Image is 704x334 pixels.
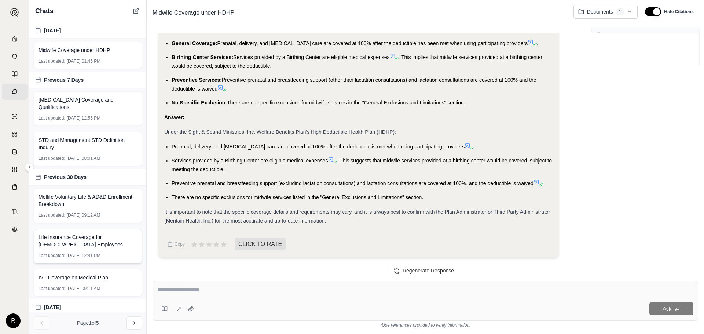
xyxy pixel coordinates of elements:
[172,100,227,106] span: No Specific Exclusion:
[38,253,65,258] span: Last updated:
[172,54,233,60] span: Birthing Center Services:
[164,237,188,252] button: Copy
[172,158,552,172] span: . This suggests that midwife services provided at a birthing center would be covered, subject to ...
[38,212,65,218] span: Last updated:
[616,8,624,15] span: 1
[44,304,61,311] span: [DATE]
[67,253,100,258] span: [DATE] 12:41 PM
[2,179,27,195] a: Coverage Table
[38,58,65,64] span: Last updated:
[649,302,693,315] button: Ask
[2,204,27,220] a: Contract Analysis
[2,126,27,142] a: Policy Comparisons
[164,209,550,224] span: It is important to note that the specific coverage details and requirements may vary, and it is a...
[164,129,396,135] span: Under the Sight & Sound Ministries, Inc. Welfare Benefits Plan's High Deductible Health Plan (HDHP):
[38,155,65,161] span: Last updated:
[44,76,84,84] span: Previous 7 Days
[235,238,286,250] span: CLICK TO RATE
[217,40,528,46] span: Prenatal, delivery, and [MEDICAL_DATA] care are covered at 100% after the deductible has been met...
[664,9,694,15] span: Hide Citations
[2,109,27,125] a: Single Policy
[172,180,533,186] span: Preventive prenatal and breastfeeding support (excluding lactation consultations) and lactation c...
[226,86,228,92] span: .
[38,193,137,208] span: Metlife Voluntary Life & AD&D Enrollment Breakdown
[6,313,21,328] div: R
[2,48,27,65] a: Documents Vault
[227,100,465,106] span: There are no specific exclusions for midwife services in the "General Exclusions and Limitations"...
[172,77,536,92] span: Preventive prenatal and breastfeeding support (other than lactation consultations) and lactation ...
[38,234,137,248] span: Life Insurance Coverage for [DEMOGRAPHIC_DATA] Employees
[38,286,65,291] span: Last updated:
[172,194,423,200] span: There are no specific exclusions for midwife services listed in the "General Exclusions and Limit...
[587,8,613,15] span: Documents
[67,58,100,64] span: [DATE] 01:45 PM
[150,7,237,19] span: Midwife Coverage under HDHP
[35,6,54,16] span: Chats
[172,54,542,69] span: . This implies that midwife services provided at a birthing center would be covered, subject to t...
[2,31,27,47] a: Home
[44,173,87,181] span: Previous 30 Days
[67,212,100,218] span: [DATE] 09:12 AM
[38,274,108,281] span: IVF Coverage on Medical Plan
[44,27,61,34] span: [DATE]
[25,163,34,172] button: Expand sidebar
[132,7,140,15] button: New Chat
[403,268,454,274] span: Regenerate Response
[77,319,99,327] span: Page 1 of 5
[2,221,27,238] a: Legal Search Engine
[67,155,100,161] span: [DATE] 08:01 AM
[2,84,27,100] a: Chat
[153,321,698,328] div: *Use references provided to verify information.
[2,144,27,160] a: Claim Coverage
[172,77,222,83] span: Preventive Services:
[10,8,19,17] img: Expand sidebar
[38,136,137,151] span: STD and Management STD Definition Inquiry
[388,265,463,276] button: Regenerate Response
[67,115,100,121] span: [DATE] 12:56 PM
[7,5,22,20] button: Expand sidebar
[2,161,27,177] a: Custom Report
[536,40,538,46] span: .
[172,40,217,46] span: General Coverage:
[38,96,137,111] span: [MEDICAL_DATA] Coverage and Qualifications
[164,114,184,120] strong: Answer:
[38,47,110,54] span: Midwife Coverage under HDHP
[663,306,671,312] span: Ask
[150,7,568,19] div: Edit Title
[172,144,465,150] span: Prenatal, delivery, and [MEDICAL_DATA] care are covered at 100% after the deductible is met when ...
[542,180,544,186] span: .
[573,5,638,19] button: Documents1
[172,158,328,164] span: Services provided by a Birthing Center are eligible medical expenses
[67,286,100,291] span: [DATE] 09:11 AM
[38,115,65,121] span: Last updated:
[2,66,27,82] a: Prompt Library
[233,54,389,60] span: Services provided by a Birthing Center are eligible medical expenses
[473,144,475,150] span: .
[175,241,185,247] span: Copy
